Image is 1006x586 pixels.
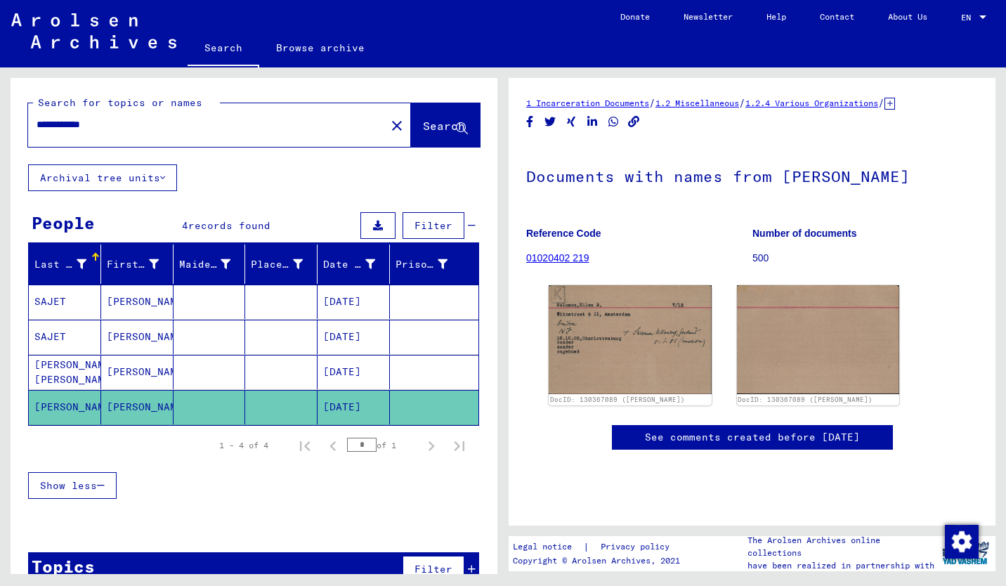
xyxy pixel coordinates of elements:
[29,355,101,389] mat-cell: [PERSON_NAME] [PERSON_NAME]
[513,540,686,554] div: |
[752,228,857,239] b: Number of documents
[961,13,976,22] span: EN
[388,117,405,134] mat-icon: close
[29,285,101,319] mat-cell: SAJET
[219,439,268,452] div: 1 – 4 of 4
[543,113,558,131] button: Share on Twitter
[101,320,174,354] mat-cell: [PERSON_NAME]
[174,245,246,284] mat-header-cell: Maiden Name
[29,320,101,354] mat-cell: SAJET
[107,257,159,272] div: First Name
[738,396,873,403] a: DocID: 130367089 ([PERSON_NAME])
[564,113,579,131] button: Share on Xing
[747,534,934,559] p: The Arolsen Archives online collections
[423,119,465,133] span: Search
[107,253,176,275] div: First Name
[411,103,480,147] button: Search
[101,245,174,284] mat-header-cell: First Name
[11,13,176,48] img: Arolsen_neg.svg
[945,525,979,559] img: Change consent
[318,355,390,389] mat-cell: [DATE]
[29,390,101,424] mat-cell: [PERSON_NAME]
[752,251,978,266] p: 500
[513,540,583,554] a: Legal notice
[523,113,537,131] button: Share on Facebook
[606,113,621,131] button: Share on WhatsApp
[29,245,101,284] mat-header-cell: Last Name
[318,285,390,319] mat-cell: [DATE]
[182,219,188,232] span: 4
[589,540,686,554] a: Privacy policy
[28,472,117,499] button: Show less
[737,285,900,393] img: 002.jpg
[739,96,745,109] span: /
[526,144,978,206] h1: Documents with names from [PERSON_NAME]
[259,31,381,65] a: Browse archive
[347,438,417,452] div: of 1
[28,164,177,191] button: Archival tree units
[40,479,97,492] span: Show less
[34,257,86,272] div: Last Name
[403,212,464,239] button: Filter
[649,96,655,109] span: /
[627,113,641,131] button: Copy link
[549,285,712,393] img: 001.jpg
[745,98,878,108] a: 1.2.4 Various Organizations
[251,253,320,275] div: Place of Birth
[179,257,231,272] div: Maiden Name
[396,253,465,275] div: Prisoner #
[318,390,390,424] mat-cell: [DATE]
[585,113,600,131] button: Share on LinkedIn
[38,96,202,109] mat-label: Search for topics or names
[318,320,390,354] mat-cell: [DATE]
[526,252,589,263] a: 01020402 219
[188,219,270,232] span: records found
[323,253,393,275] div: Date of Birth
[526,228,601,239] b: Reference Code
[655,98,739,108] a: 1.2 Miscellaneous
[878,96,884,109] span: /
[291,431,319,460] button: First page
[414,219,452,232] span: Filter
[747,559,934,572] p: have been realized in partnership with
[101,285,174,319] mat-cell: [PERSON_NAME]
[396,257,448,272] div: Prisoner #
[414,563,452,575] span: Filter
[188,31,259,67] a: Search
[245,245,318,284] mat-header-cell: Place of Birth
[550,396,685,403] a: DocID: 130367089 ([PERSON_NAME])
[645,430,860,445] a: See comments created before [DATE]
[417,431,445,460] button: Next page
[323,257,375,272] div: Date of Birth
[32,210,95,235] div: People
[383,111,411,139] button: Clear
[403,556,464,582] button: Filter
[526,98,649,108] a: 1 Incarceration Documents
[513,554,686,567] p: Copyright © Arolsen Archives, 2021
[34,253,104,275] div: Last Name
[390,245,478,284] mat-header-cell: Prisoner #
[101,355,174,389] mat-cell: [PERSON_NAME]
[32,554,95,579] div: Topics
[944,524,978,558] div: Change consent
[251,257,303,272] div: Place of Birth
[319,431,347,460] button: Previous page
[101,390,174,424] mat-cell: [PERSON_NAME]
[445,431,473,460] button: Last page
[939,535,992,571] img: yv_logo.png
[318,245,390,284] mat-header-cell: Date of Birth
[179,253,249,275] div: Maiden Name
